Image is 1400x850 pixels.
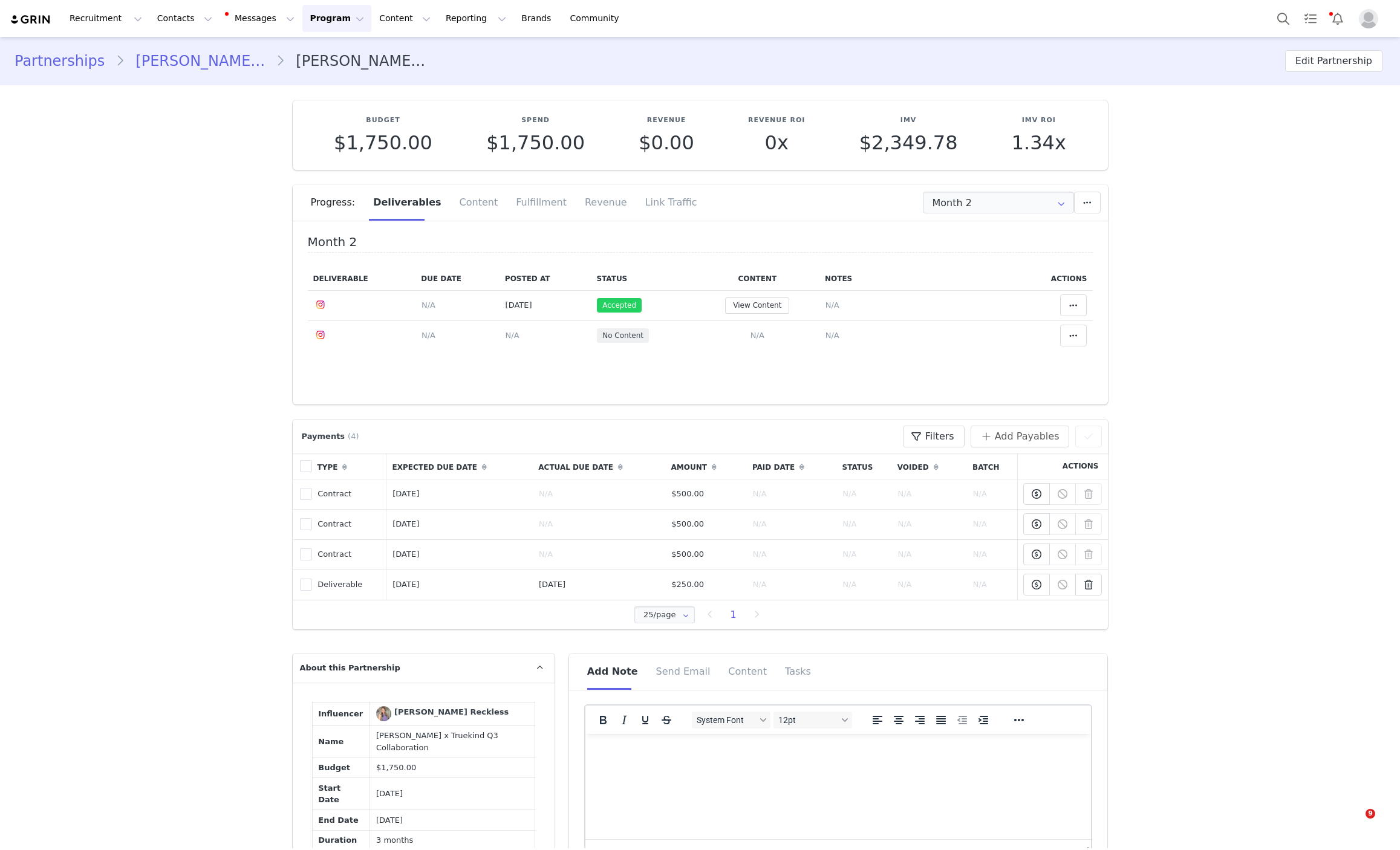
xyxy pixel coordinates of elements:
td: N/A [892,509,967,539]
button: Edit Partnership [1285,50,1382,72]
td: N/A [837,479,892,509]
td: [DATE] [386,539,533,569]
p: Budget [334,115,432,126]
span: N/A [422,331,435,340]
li: 1 [723,606,744,623]
td: N/A [837,509,892,539]
span: $1,750.00 [334,131,432,154]
td: N/A [747,569,837,600]
td: Name [312,725,370,758]
button: Search [1270,5,1297,32]
img: placeholder-profile.jpg [1359,9,1378,28]
th: Voided [892,453,967,479]
p: 0x [748,132,805,154]
iframe: Intercom live chat [1341,809,1370,838]
td: [DATE] [533,569,665,600]
button: Font sizes [773,712,852,728]
span: Filters [925,429,954,444]
td: N/A [967,479,1017,509]
span: $0.00 [639,131,694,154]
th: Expected Due Date [386,453,533,479]
td: [DATE] [386,509,533,539]
input: Select [923,192,1074,213]
th: Batch [967,453,1017,479]
button: Add Payables [971,426,1069,447]
th: Status [591,267,695,291]
span: Tasks [785,666,811,677]
input: Select [634,606,695,623]
button: Notifications [1324,5,1351,32]
a: [PERSON_NAME] Reckless [376,706,509,721]
span: (4) [348,430,359,443]
iframe: Rich Text Area [585,734,1092,839]
p: Revenue ROI [748,115,805,126]
span: $500.00 [671,489,704,498]
button: Italic [614,712,634,728]
button: Profile [1352,9,1390,28]
span: 12pt [778,715,838,725]
button: Fonts [692,712,770,728]
td: N/A [747,539,837,569]
th: Amount [666,453,747,479]
span: System Font [697,715,756,725]
div: Revenue [576,184,636,221]
a: Partnerships [15,50,116,72]
span: Content [728,666,767,677]
div: Payments [299,430,365,443]
span: 9 [1366,809,1375,819]
button: Messages [220,5,302,32]
td: [DATE] [370,778,535,810]
button: Reporting [438,5,513,32]
td: N/A [967,569,1017,600]
th: Posted At [500,267,591,291]
span: N/A [750,331,764,340]
th: Type [312,453,387,479]
th: Deliverable [308,267,416,291]
td: N/A [967,539,1017,569]
button: Align left [867,712,888,728]
div: [PERSON_NAME] Reckless [394,706,509,718]
span: $500.00 [671,550,704,559]
th: Content [695,267,819,291]
button: Recruitment [62,5,149,32]
p: IMV ROI [1012,115,1066,126]
td: N/A [747,479,837,509]
th: Actions [1017,453,1108,479]
button: Increase indent [973,712,994,728]
button: Justify [931,712,951,728]
span: About this Partnership [300,662,400,674]
th: Actual Due Date [533,453,665,479]
img: instagram.svg [316,330,325,340]
td: N/A [967,509,1017,539]
a: grin logo [10,14,52,25]
button: View Content [725,297,789,314]
th: Actions [1015,267,1092,291]
td: End Date [312,810,370,831]
button: Underline [635,712,656,728]
span: $1,750.00 [486,131,585,154]
img: VICKI Reckless [376,706,391,721]
td: Contract [312,509,387,539]
td: Budget [312,758,370,778]
button: Filters [903,426,965,447]
button: Reveal or hide additional toolbar items [1009,712,1029,728]
td: N/A [892,479,967,509]
th: Notes [819,267,1016,291]
button: Program [302,5,371,32]
div: Fulfillment [507,184,576,221]
td: Deliverable [312,569,387,600]
span: $2,349.78 [859,131,958,154]
h4: Month 2 [308,235,1093,253]
span: N/A [506,331,519,340]
div: Deliverables [364,184,450,221]
span: No Content [602,330,643,341]
span: Add Note [587,666,638,677]
td: N/A [892,539,967,569]
td: Contract [312,479,387,509]
div: Progress: [311,184,365,221]
td: N/A [747,509,837,539]
p: IMV [859,115,958,126]
button: Strikethrough [656,712,677,728]
td: N/A [837,569,892,600]
td: N/A [533,539,665,569]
